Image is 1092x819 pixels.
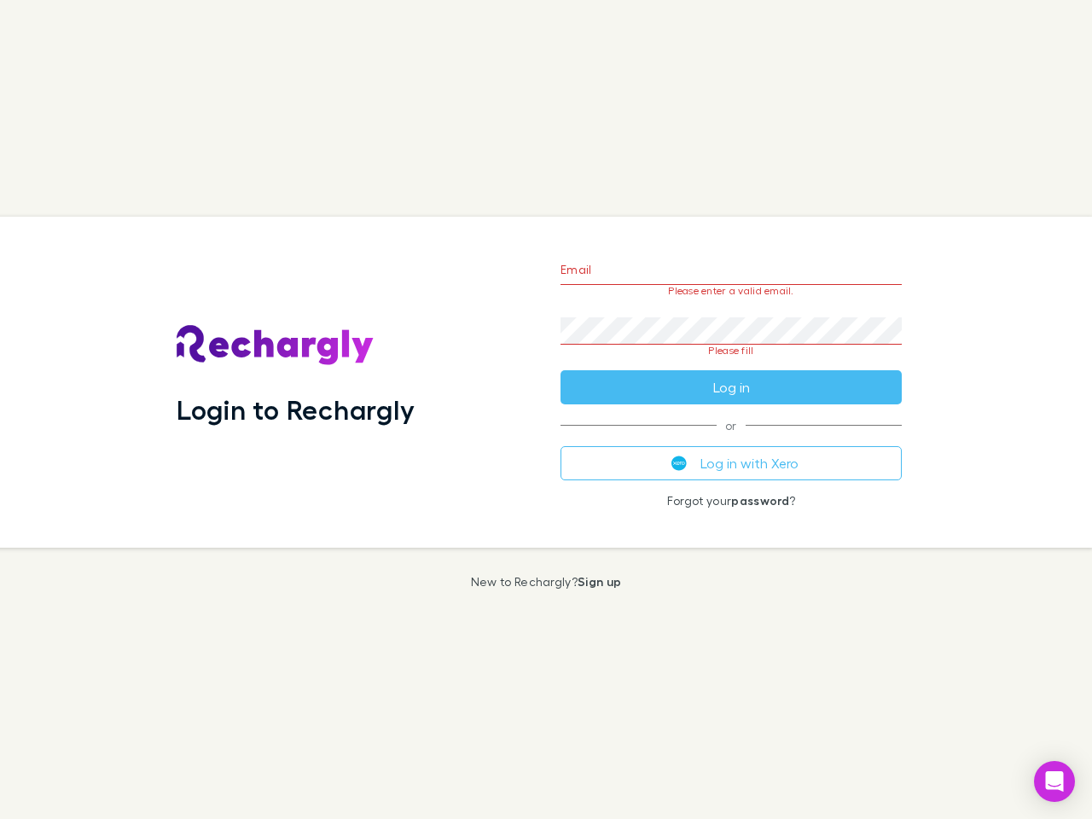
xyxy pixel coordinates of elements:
img: Xero's logo [671,456,687,471]
p: New to Rechargly? [471,575,622,589]
a: password [731,493,789,508]
div: Open Intercom Messenger [1034,761,1075,802]
p: Please fill [561,345,902,357]
button: Log in [561,370,902,404]
span: or [561,425,902,426]
button: Log in with Xero [561,446,902,480]
p: Please enter a valid email. [561,285,902,297]
img: Rechargly's Logo [177,325,375,366]
a: Sign up [578,574,621,589]
p: Forgot your ? [561,494,902,508]
h1: Login to Rechargly [177,393,415,426]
